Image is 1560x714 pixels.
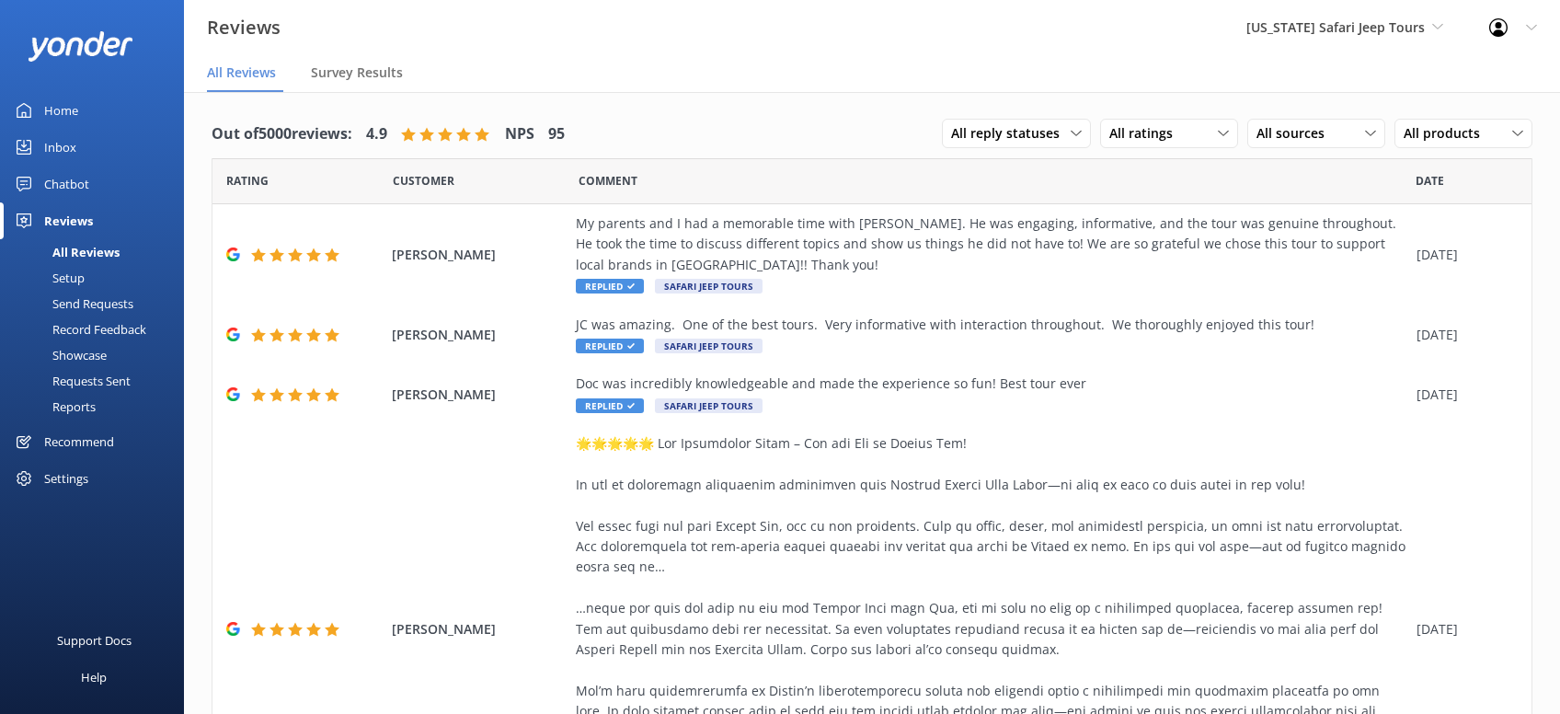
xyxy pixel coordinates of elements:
[576,315,1407,335] div: JC was amazing. One of the best tours. Very informative with interaction throughout. We thoroughl...
[1246,18,1425,36] span: [US_STATE] Safari Jeep Tours
[311,63,403,82] span: Survey Results
[579,172,637,190] span: Question
[505,122,534,146] h4: NPS
[212,122,352,146] h4: Out of 5000 reviews:
[11,291,133,317] div: Send Requests
[1417,325,1508,345] div: [DATE]
[392,325,567,345] span: [PERSON_NAME]
[44,460,88,497] div: Settings
[548,122,565,146] h4: 95
[392,619,567,639] span: [PERSON_NAME]
[11,368,131,394] div: Requests Sent
[655,279,763,294] span: Safari Jeep Tours
[44,92,78,129] div: Home
[576,279,644,294] span: Replied
[44,166,89,202] div: Chatbot
[1404,123,1491,144] span: All products
[576,213,1407,275] div: My parents and I had a memorable time with [PERSON_NAME]. He was engaging, informative, and the t...
[655,339,763,353] span: Safari Jeep Tours
[576,339,644,353] span: Replied
[1256,123,1336,144] span: All sources
[11,265,85,291] div: Setup
[951,123,1071,144] span: All reply statuses
[1416,172,1444,190] span: Date
[11,342,184,368] a: Showcase
[11,317,146,342] div: Record Feedback
[392,245,567,265] span: [PERSON_NAME]
[1417,245,1508,265] div: [DATE]
[11,239,120,265] div: All Reviews
[57,622,132,659] div: Support Docs
[11,394,184,420] a: Reports
[28,31,133,62] img: yonder-white-logo.png
[392,385,567,405] span: [PERSON_NAME]
[81,659,107,696] div: Help
[207,13,281,42] h3: Reviews
[393,172,454,190] span: Date
[576,374,1407,394] div: Doc was incredibly knowledgeable and made the experience so fun! Best tour ever
[1417,619,1508,639] div: [DATE]
[11,265,184,291] a: Setup
[1417,385,1508,405] div: [DATE]
[207,63,276,82] span: All Reviews
[366,122,387,146] h4: 4.9
[576,398,644,413] span: Replied
[11,368,184,394] a: Requests Sent
[11,317,184,342] a: Record Feedback
[11,342,107,368] div: Showcase
[44,423,114,460] div: Recommend
[44,202,93,239] div: Reviews
[655,398,763,413] span: Safari Jeep Tours
[1109,123,1184,144] span: All ratings
[11,239,184,265] a: All Reviews
[44,129,76,166] div: Inbox
[11,291,184,317] a: Send Requests
[11,394,96,420] div: Reports
[226,172,269,190] span: Date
